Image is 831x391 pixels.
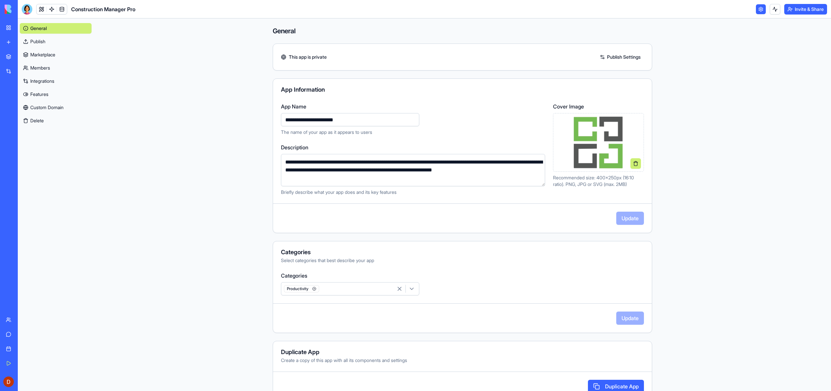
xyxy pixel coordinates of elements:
button: Invite & Share [784,4,827,15]
a: Marketplace [20,49,92,60]
a: Members [20,63,92,73]
a: Publish Settings [596,52,644,62]
a: Publish [20,36,92,47]
span: This app is private [289,54,327,60]
p: Recommended size: 400x250px (16:10 ratio). PNG, JPG or SVG (max. 2MB) [553,174,644,188]
span: Productivity [284,285,319,292]
div: Categories [281,249,644,255]
div: Create a copy of this app with all its components and settings [281,357,644,364]
label: App Name [281,103,545,110]
label: Categories [281,272,644,280]
div: Duplicate App [281,349,644,355]
a: Custom Domain [20,102,92,113]
a: Integrations [20,76,92,86]
a: Features [20,89,92,100]
button: Productivity [281,282,419,295]
img: ACg8ocLG0htIhdqvp3WTcj3S1U_6GI3WImfIe6UyDe5I9_VZeKXqwA=s96-c [3,376,14,387]
div: Select categories that best describe your app [281,257,644,264]
h4: General [273,26,652,36]
button: Delete [20,115,92,126]
div: App Information [281,87,644,93]
a: General [20,23,92,34]
p: Briefly describe what your app does and its key features [281,189,545,195]
label: Cover Image [553,103,644,110]
img: logo [5,5,45,14]
img: Preview [573,116,623,169]
span: Construction Manager Pro [71,5,135,13]
label: Description [281,143,545,151]
p: The name of your app as it appears to users [281,129,545,135]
